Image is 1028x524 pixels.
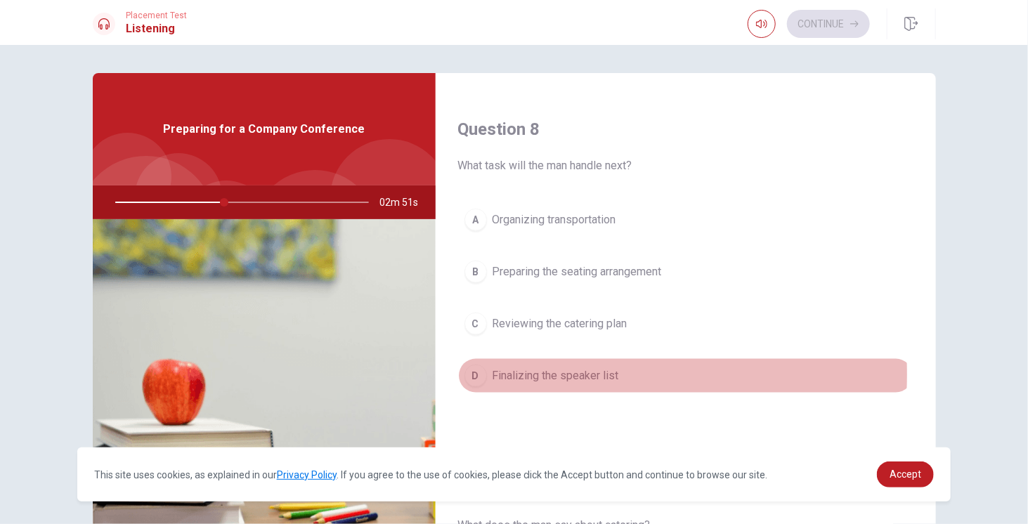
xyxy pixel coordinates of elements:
h1: Listening [126,20,188,37]
span: Placement Test [126,11,188,20]
span: This site uses cookies, as explained in our . If you agree to the use of cookies, please click th... [94,469,768,480]
button: DFinalizing the speaker list [458,358,913,393]
span: What task will the man handle next? [458,157,913,174]
div: D [464,365,487,387]
h4: Question 8 [458,118,913,140]
span: 02m 51s [380,185,430,219]
div: C [464,313,487,335]
div: cookieconsent [77,447,951,502]
span: Preparing for a Company Conference [163,121,365,138]
span: Preparing the seating arrangement [493,263,662,280]
span: Organizing transportation [493,211,616,228]
a: dismiss cookie message [877,461,934,487]
button: BPreparing the seating arrangement [458,254,913,289]
div: A [464,209,487,231]
span: Finalizing the speaker list [493,367,619,384]
span: Accept [890,469,921,480]
button: CReviewing the catering plan [458,306,913,341]
span: Reviewing the catering plan [493,315,627,332]
div: B [464,261,487,283]
a: Privacy Policy [277,469,337,480]
button: AOrganizing transportation [458,202,913,237]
